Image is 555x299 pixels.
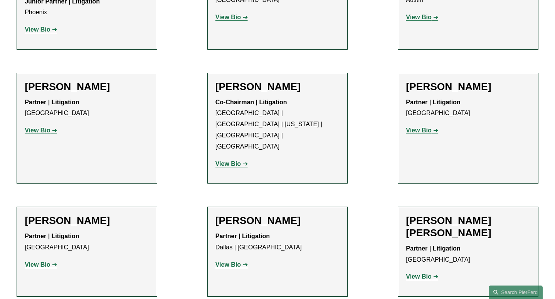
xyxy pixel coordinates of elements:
[406,14,431,20] strong: View Bio
[25,215,149,227] h2: [PERSON_NAME]
[215,215,340,227] h2: [PERSON_NAME]
[25,26,57,33] a: View Bio
[25,127,57,134] a: View Bio
[25,231,149,253] p: [GEOGRAPHIC_DATA]
[25,97,149,119] p: [GEOGRAPHIC_DATA]
[406,81,530,93] h2: [PERSON_NAME]
[215,81,340,93] h2: [PERSON_NAME]
[25,26,50,33] strong: View Bio
[25,233,79,239] strong: Partner | Litigation
[215,160,241,167] strong: View Bio
[406,245,460,252] strong: Partner | Litigation
[215,99,287,105] strong: Co-Chairman | Litigation
[25,99,79,105] strong: Partner | Litigation
[215,160,248,167] a: View Bio
[25,261,57,268] a: View Bio
[406,273,438,280] a: View Bio
[215,97,340,152] p: [GEOGRAPHIC_DATA] | [GEOGRAPHIC_DATA] | [US_STATE] | [GEOGRAPHIC_DATA] | [GEOGRAPHIC_DATA]
[406,127,438,134] a: View Bio
[406,97,530,119] p: [GEOGRAPHIC_DATA]
[25,261,50,268] strong: View Bio
[215,231,340,253] p: Dallas | [GEOGRAPHIC_DATA]
[489,286,543,299] a: Search this site
[406,99,460,105] strong: Partner | Litigation
[215,14,248,20] a: View Bio
[406,14,438,20] a: View Bio
[406,127,431,134] strong: View Bio
[215,233,270,239] strong: Partner | Litigation
[215,261,241,268] strong: View Bio
[25,127,50,134] strong: View Bio
[406,215,530,239] h2: [PERSON_NAME] [PERSON_NAME]
[406,243,530,266] p: [GEOGRAPHIC_DATA]
[25,81,149,93] h2: [PERSON_NAME]
[215,261,248,268] a: View Bio
[406,273,431,280] strong: View Bio
[215,14,241,20] strong: View Bio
